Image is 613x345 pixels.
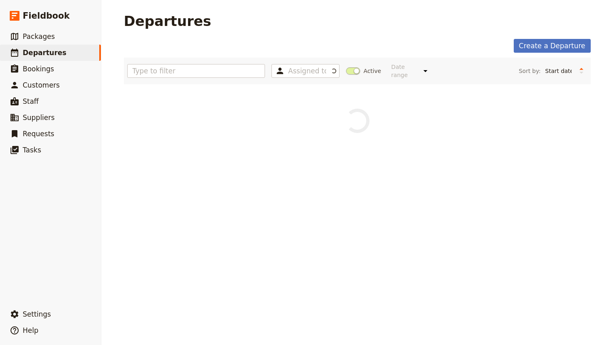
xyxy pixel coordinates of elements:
[288,66,326,76] input: Assigned to
[23,114,55,122] span: Suppliers
[23,130,54,138] span: Requests
[514,39,591,53] a: Create a Departure
[124,13,211,29] h1: Departures
[127,64,265,78] input: Type to filter
[23,10,70,22] span: Fieldbook
[23,65,54,73] span: Bookings
[23,310,51,318] span: Settings
[23,32,55,41] span: Packages
[23,49,66,57] span: Departures
[23,81,60,89] span: Customers
[23,97,39,105] span: Staff
[363,67,381,75] span: Active
[23,146,41,154] span: Tasks
[542,65,575,77] select: Sort by:
[519,67,540,75] span: Sort by:
[23,326,38,334] span: Help
[575,65,587,77] button: Change sort direction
